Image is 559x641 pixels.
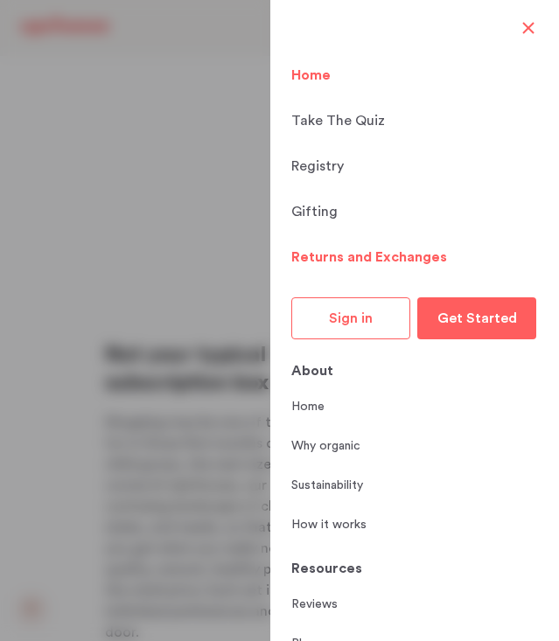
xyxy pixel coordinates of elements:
[291,558,538,579] div: Resources
[291,65,331,87] span: Home
[291,297,410,339] button: Sign in
[291,398,325,416] a: Home
[291,516,367,534] a: How it works
[291,477,363,495] a: Sustainability
[291,156,538,178] a: Registry
[417,297,536,339] a: Get Started
[437,311,517,325] p: Get Started
[291,247,538,268] a: Returns and Exchanges
[291,201,338,222] p: Gifting
[291,247,447,268] span: Returns and Exchanges
[291,437,360,456] a: Why organic
[329,311,373,325] span: Sign in
[291,156,344,177] p: Registry
[291,360,538,381] div: About
[291,110,538,132] a: Take The Quiz
[291,596,338,614] a: Reviews
[291,65,538,87] a: Home
[291,201,538,223] a: Gifting
[291,110,385,131] p: Take The Quiz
